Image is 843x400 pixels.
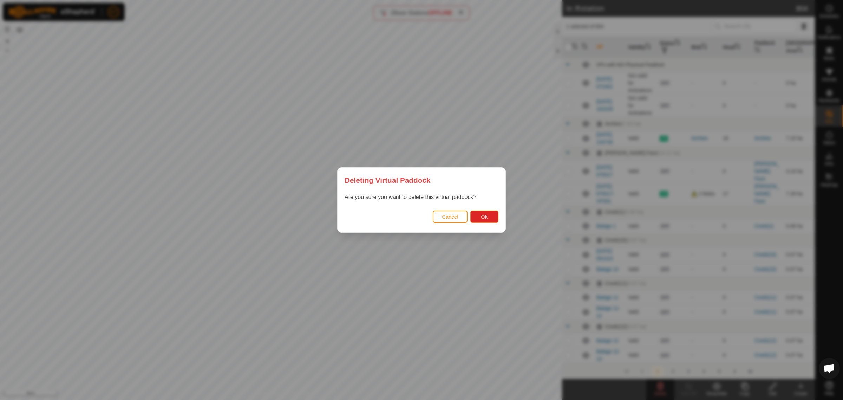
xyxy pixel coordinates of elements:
[819,358,840,379] div: Open chat
[442,214,458,220] span: Cancel
[470,211,498,223] button: Ok
[481,214,488,220] span: Ok
[433,211,468,223] button: Cancel
[345,175,431,186] span: Deleting Virtual Paddock
[345,193,498,201] p: Are you sure you want to delete this virtual paddock?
